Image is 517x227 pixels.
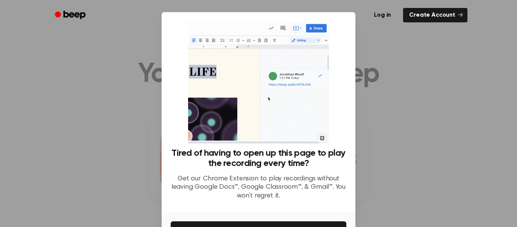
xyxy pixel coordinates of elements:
[188,21,329,144] img: Beep extension in action
[366,6,399,24] a: Log in
[403,8,467,22] a: Create Account
[171,175,346,200] p: Get our Chrome Extension to play recordings without leaving Google Docs™, Google Classroom™, & Gm...
[50,8,92,23] a: Beep
[171,148,346,169] h3: Tired of having to open up this page to play the recording every time?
